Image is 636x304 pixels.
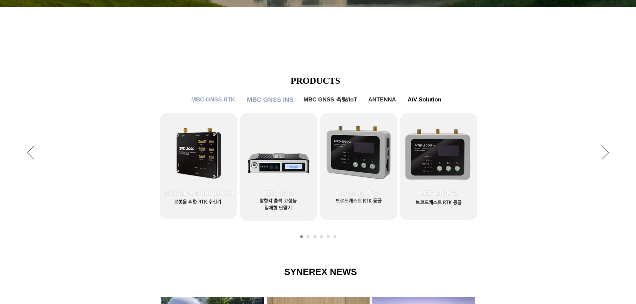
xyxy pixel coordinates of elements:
a: MBC GNSS RTK2 [307,235,309,238]
a: MBC GNSS RTK1 [300,235,303,238]
a: MBC GNSS INS [313,235,316,238]
span: ANTENNA [368,96,396,103]
a: MBC GNSS 측량/IoT [299,93,362,106]
span: MRP-2000v2 [420,190,457,197]
span: MBC GNSS RTK [191,96,235,103]
button: 다음 [602,146,609,161]
a: A/V Solution [334,235,336,238]
a: MRP-2000v2 [400,113,477,217]
a: MRD-1000T v2 [320,113,397,217]
a: TDR-3000 [240,113,317,217]
span: MBC GNSS 측량/IoT [303,96,357,103]
a: MBC GNSS 측량/IoT [320,235,323,238]
span: TDR-3000 [264,190,293,197]
span: MBC GNSS INS [247,96,293,103]
span: A/V Solution [408,96,441,103]
a: A/V Solution [403,93,446,106]
a: MBC GNSS INS [245,93,295,106]
span: PRODUCTS [291,76,341,86]
button: 이전 [27,146,34,161]
nav: 슬라이드 [298,235,338,238]
a: SMC-2000 Robotics Kit [161,113,237,217]
iframe: Wix Chat [559,275,636,304]
a: ANTENNA [366,93,399,106]
span: SMC-2000 Robotics Kit [164,190,234,197]
a: ANTENNA [327,235,330,238]
span: MRD-1000T v2 [337,190,380,197]
a: MBC GNSS RTK [187,93,240,106]
span: SYNEREX NEWS [284,267,357,277]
